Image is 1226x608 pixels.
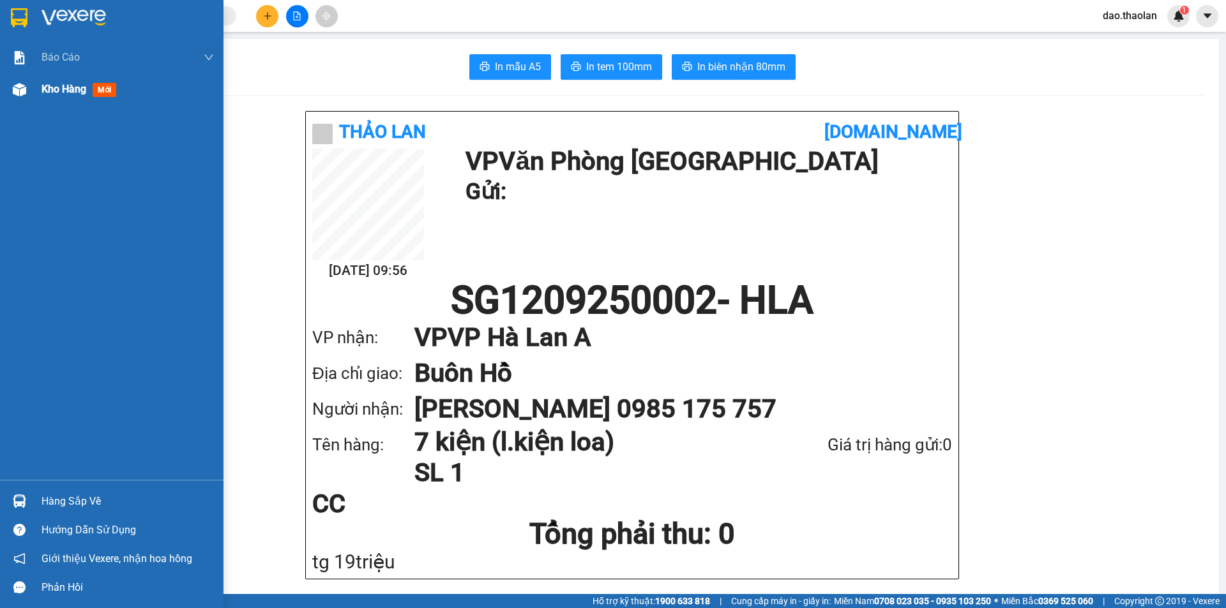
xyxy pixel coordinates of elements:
[13,552,26,565] span: notification
[586,59,652,75] span: In tem 100mm
[93,83,116,97] span: mới
[672,54,796,80] button: printerIn biên nhận 80mm
[697,59,785,75] span: In biên nhận 80mm
[312,260,424,281] h2: [DATE] 09:56
[13,524,26,536] span: question-circle
[480,61,490,73] span: printer
[760,432,952,458] div: Giá trị hàng gửi: 0
[286,5,308,27] button: file-add
[994,598,998,604] span: ⚪️
[322,11,331,20] span: aim
[339,121,426,142] b: Thảo Lan
[824,121,962,142] b: [DOMAIN_NAME]
[593,594,710,608] span: Hỗ trợ kỹ thuật:
[720,594,722,608] span: |
[561,54,662,80] button: printerIn tem 100mm
[42,551,192,567] span: Giới thiệu Vexere, nhận hoa hồng
[312,325,414,351] div: VP nhận:
[42,83,86,95] span: Kho hàng
[1196,5,1218,27] button: caret-down
[312,432,414,458] div: Tên hàng:
[1180,6,1189,15] sup: 1
[414,457,760,488] h1: SL 1
[13,581,26,593] span: message
[465,149,946,174] h1: VP Văn Phòng [GEOGRAPHIC_DATA]
[312,396,414,422] div: Người nhận:
[465,174,946,209] h1: Gửi:
[414,391,927,427] h1: [PERSON_NAME] 0985 175 757
[312,517,952,551] h1: Tổng phải thu: 0
[312,281,952,320] h1: SG1209250002 - HLA
[414,355,927,391] h1: Buôn Hồ
[292,11,301,20] span: file-add
[834,594,991,608] span: Miền Nam
[655,596,710,606] strong: 1900 633 818
[312,360,414,387] div: Địa chỉ giao:
[42,578,214,597] div: Phản hồi
[682,61,692,73] span: printer
[6,77,148,94] li: Thảo Lan
[312,551,952,572] div: tg 19triệu
[13,51,26,64] img: solution-icon
[495,59,541,75] span: In mẫu A5
[571,61,581,73] span: printer
[315,5,338,27] button: aim
[414,320,927,355] h1: VP VP Hà Lan A
[874,596,991,606] strong: 0708 023 035 - 0935 103 250
[469,54,551,80] button: printerIn mẫu A5
[6,94,148,112] li: In ngày: 09:50 12/09
[42,49,80,65] span: Báo cáo
[1155,597,1164,605] span: copyright
[1093,8,1167,24] span: dao.thaolan
[42,521,214,540] div: Hướng dẫn sử dụng
[13,494,26,508] img: warehouse-icon
[263,11,272,20] span: plus
[13,83,26,96] img: warehouse-icon
[11,8,27,27] img: logo-vxr
[731,594,831,608] span: Cung cấp máy in - giấy in:
[1038,596,1093,606] strong: 0369 525 060
[42,492,214,511] div: Hàng sắp về
[1103,594,1105,608] span: |
[312,491,524,517] div: CC
[1001,594,1093,608] span: Miền Bắc
[204,52,214,63] span: down
[1173,10,1184,22] img: icon-new-feature
[256,5,278,27] button: plus
[1202,10,1213,22] span: caret-down
[1182,6,1186,15] span: 1
[414,427,760,457] h1: 7 kiện (l.kiện loa)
